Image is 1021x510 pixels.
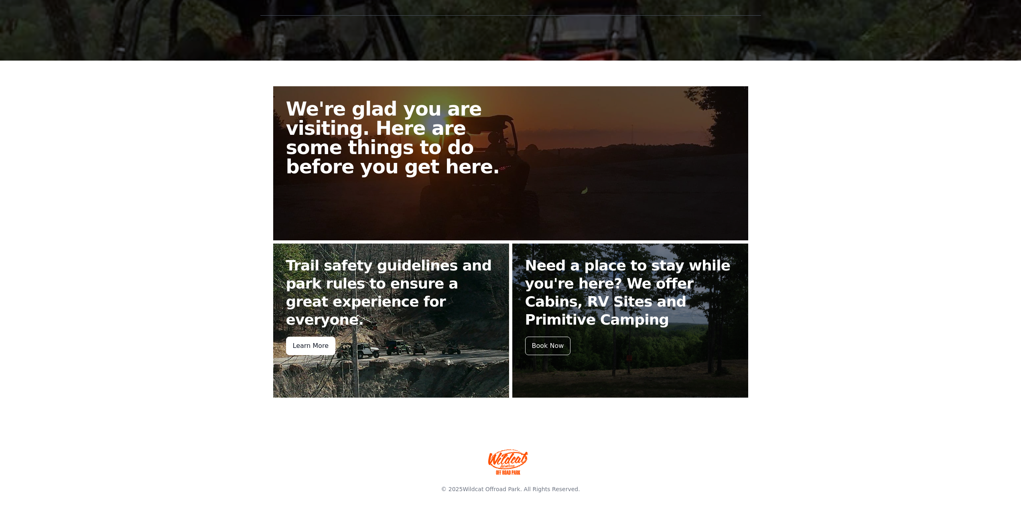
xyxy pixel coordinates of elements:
span: © 2025 . All Rights Reserved. [441,486,580,492]
h2: We're glad you are visiting. Here are some things to do before you get here. [286,99,517,176]
h2: Need a place to stay while you're here? We offer Cabins, RV Sites and Primitive Camping [525,256,735,329]
img: Wildcat Offroad park [488,449,528,475]
a: Need a place to stay while you're here? We offer Cabins, RV Sites and Primitive Camping Book Now [512,244,748,398]
div: Learn More [286,337,335,355]
a: We're glad you are visiting. Here are some things to do before you get here. [273,86,748,240]
h2: Trail safety guidelines and park rules to ensure a great experience for everyone. [286,256,496,329]
div: Book Now [525,337,571,355]
a: Trail safety guidelines and park rules to ensure a great experience for everyone. Learn More [273,244,509,398]
a: Wildcat Offroad Park [463,486,520,492]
